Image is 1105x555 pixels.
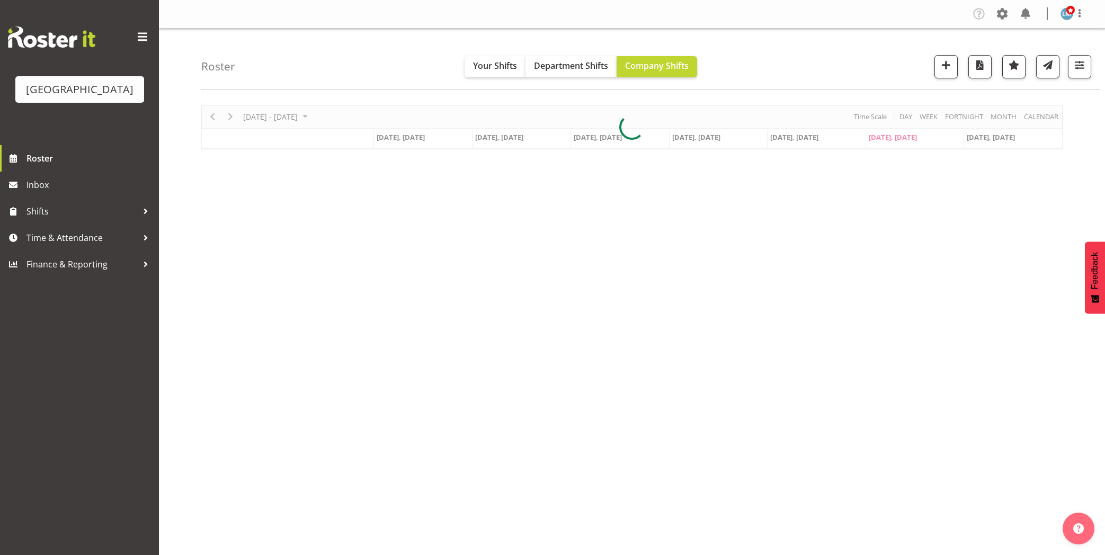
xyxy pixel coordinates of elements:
img: Rosterit website logo [8,26,95,48]
h4: Roster [201,60,235,73]
button: Download a PDF of the roster according to the set date range. [968,55,992,78]
span: Feedback [1090,252,1100,289]
button: Your Shifts [465,56,525,77]
img: lesley-mckenzie127.jpg [1061,7,1073,20]
button: Send a list of all shifts for the selected filtered period to all rostered employees. [1036,55,1059,78]
button: Filter Shifts [1068,55,1091,78]
button: Add a new shift [934,55,958,78]
span: Department Shifts [534,60,608,71]
button: Feedback - Show survey [1085,241,1105,314]
button: Company Shifts [617,56,697,77]
span: Finance & Reporting [26,256,138,272]
span: Roster [26,150,154,166]
span: Shifts [26,203,138,219]
button: Department Shifts [525,56,617,77]
button: Highlight an important date within the roster. [1002,55,1026,78]
div: [GEOGRAPHIC_DATA] [26,82,133,97]
span: Your Shifts [473,60,517,71]
span: Company Shifts [625,60,689,71]
img: help-xxl-2.png [1073,523,1084,534]
span: Inbox [26,177,154,193]
span: Time & Attendance [26,230,138,246]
